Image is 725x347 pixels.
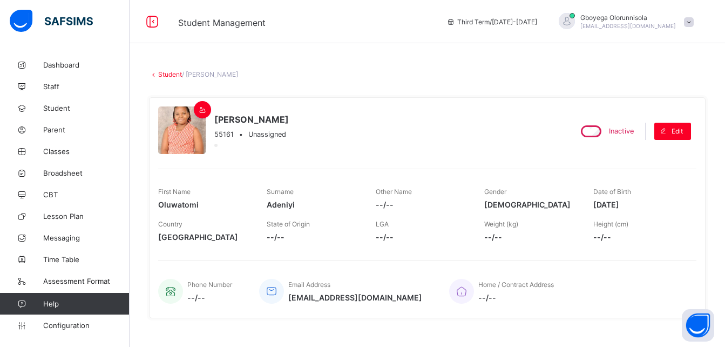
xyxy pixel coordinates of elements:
span: --/-- [593,232,686,242]
span: Student [43,104,130,112]
span: [EMAIL_ADDRESS][DOMAIN_NAME] [288,293,422,302]
span: --/-- [478,293,554,302]
span: Height (cm) [593,220,628,228]
span: Messaging [43,233,130,242]
span: Gender [484,188,506,196]
span: Adeniyi [267,200,359,209]
span: --/-- [376,232,468,242]
span: LGA [376,220,389,228]
span: --/-- [376,200,468,209]
span: State of Origin [267,220,310,228]
a: Student [158,70,182,78]
span: Help [43,299,129,308]
span: First Name [158,188,191,196]
div: GboyegaOlorunnisola [548,13,699,31]
span: Edit [672,127,683,135]
span: Inactive [609,127,634,135]
div: • [214,130,289,138]
span: Parent [43,125,130,134]
span: Time Table [43,255,130,264]
span: session/term information [446,18,537,26]
span: 55161 [214,130,234,138]
span: [EMAIL_ADDRESS][DOMAIN_NAME] [580,23,676,29]
button: Open asap [682,309,714,342]
span: Surname [267,188,294,196]
span: Student Management [178,17,266,28]
span: Dashboard [43,61,130,69]
span: Gboyega Olorunnisola [580,14,676,22]
span: --/-- [187,293,232,302]
span: Staff [43,82,130,91]
span: Unassigned [248,130,286,138]
span: Configuration [43,321,129,330]
span: Phone Number [187,281,232,289]
img: safsims [10,10,93,32]
span: Broadsheet [43,169,130,177]
span: Other Name [376,188,412,196]
span: [DEMOGRAPHIC_DATA] [484,200,577,209]
span: --/-- [484,232,577,242]
span: / [PERSON_NAME] [182,70,238,78]
span: Weight (kg) [484,220,518,228]
span: --/-- [267,232,359,242]
span: [GEOGRAPHIC_DATA] [158,232,250,242]
span: Lesson Plan [43,212,130,221]
span: Home / Contract Address [478,281,554,289]
span: CBT [43,190,130,199]
span: Email Address [288,281,330,289]
span: Date of Birth [593,188,631,196]
span: Country [158,220,182,228]
span: [DATE] [593,200,686,209]
span: Assessment Format [43,277,130,285]
span: Classes [43,147,130,156]
span: Oluwatomi [158,200,250,209]
span: [PERSON_NAME] [214,114,289,125]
